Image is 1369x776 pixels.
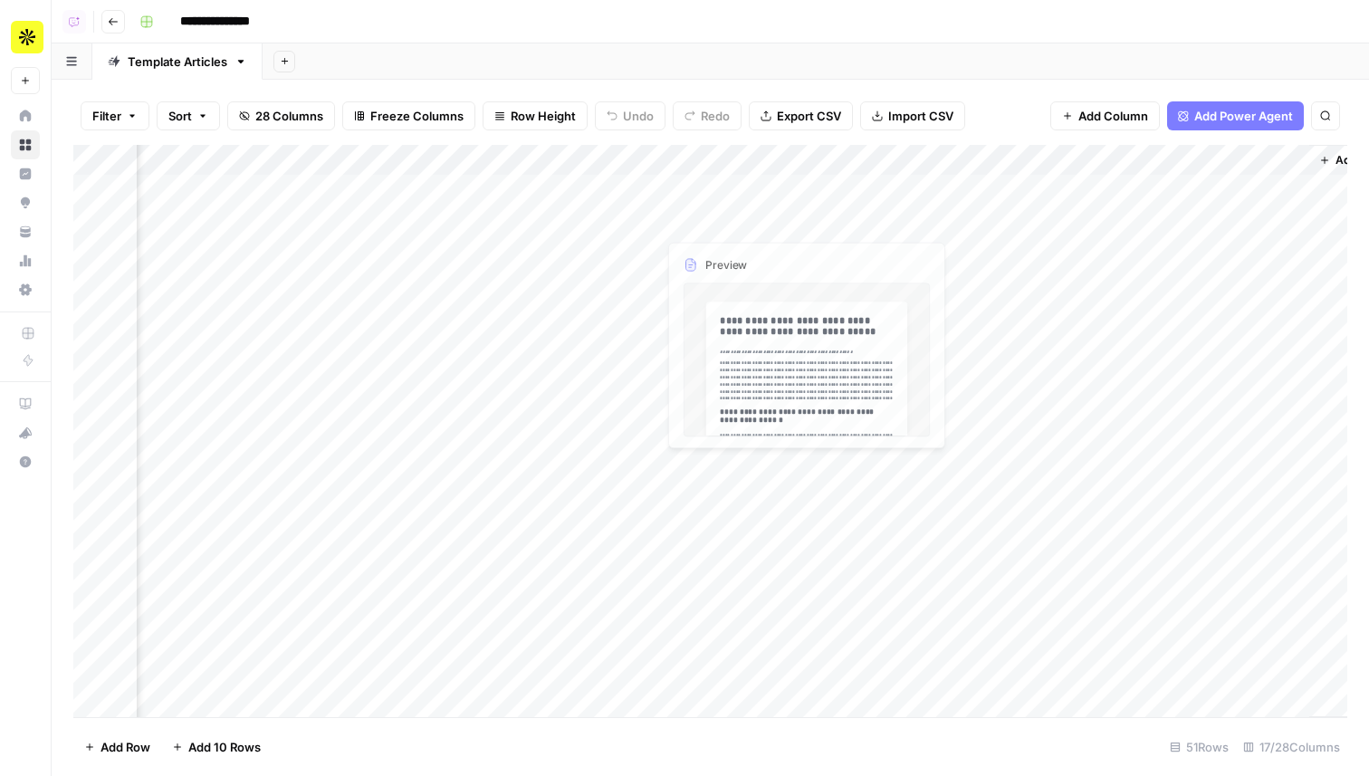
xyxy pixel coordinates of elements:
[11,217,40,246] a: Your Data
[101,738,150,756] span: Add Row
[128,53,227,71] div: Template Articles
[511,107,576,125] span: Row Height
[483,101,588,130] button: Row Height
[11,188,40,217] a: Opportunities
[1163,733,1236,762] div: 51 Rows
[157,101,220,130] button: Sort
[11,246,40,275] a: Usage
[749,101,853,130] button: Export CSV
[11,275,40,304] a: Settings
[595,101,665,130] button: Undo
[888,107,953,125] span: Import CSV
[11,130,40,159] a: Browse
[11,159,40,188] a: Insights
[11,101,40,130] a: Home
[11,21,43,53] img: Apollo Logo
[11,447,40,476] button: Help + Support
[673,101,742,130] button: Redo
[370,107,464,125] span: Freeze Columns
[168,107,192,125] span: Sort
[11,389,40,418] a: AirOps Academy
[860,101,965,130] button: Import CSV
[1167,101,1304,130] button: Add Power Agent
[11,14,40,60] button: Workspace: Apollo
[92,107,121,125] span: Filter
[12,419,39,446] div: What's new?
[1236,733,1347,762] div: 17/28 Columns
[1194,107,1293,125] span: Add Power Agent
[11,418,40,447] button: What's new?
[342,101,475,130] button: Freeze Columns
[1050,101,1160,130] button: Add Column
[1078,107,1148,125] span: Add Column
[73,733,161,762] button: Add Row
[255,107,323,125] span: 28 Columns
[701,107,730,125] span: Redo
[777,107,841,125] span: Export CSV
[161,733,272,762] button: Add 10 Rows
[92,43,263,80] a: Template Articles
[227,101,335,130] button: 28 Columns
[623,107,654,125] span: Undo
[188,738,261,756] span: Add 10 Rows
[81,101,149,130] button: Filter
